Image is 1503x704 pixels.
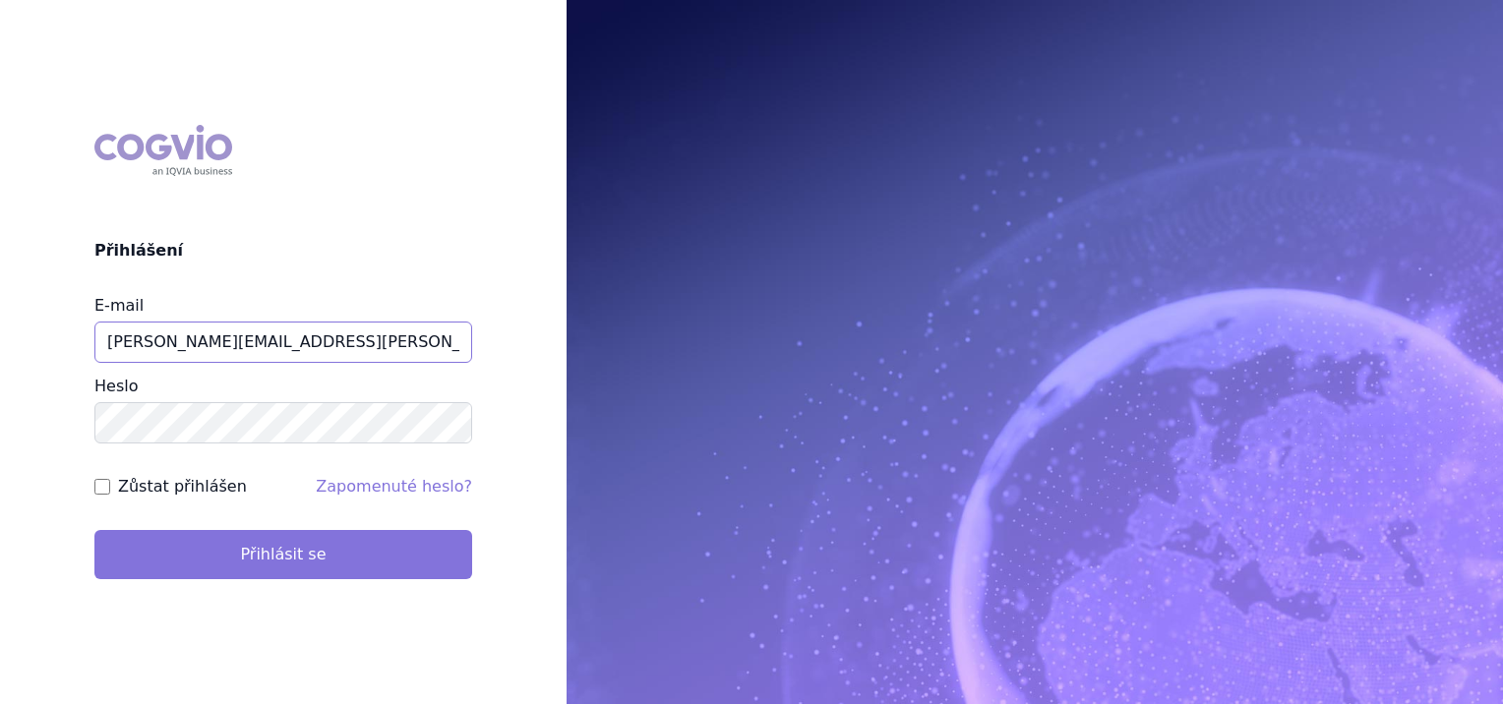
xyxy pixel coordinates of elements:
[94,377,138,395] label: Heslo
[94,296,144,315] label: E-mail
[94,125,232,176] div: COGVIO
[94,239,472,263] h2: Přihlášení
[118,475,247,499] label: Zůstat přihlášen
[316,477,472,496] a: Zapomenuté heslo?
[94,530,472,579] button: Přihlásit se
